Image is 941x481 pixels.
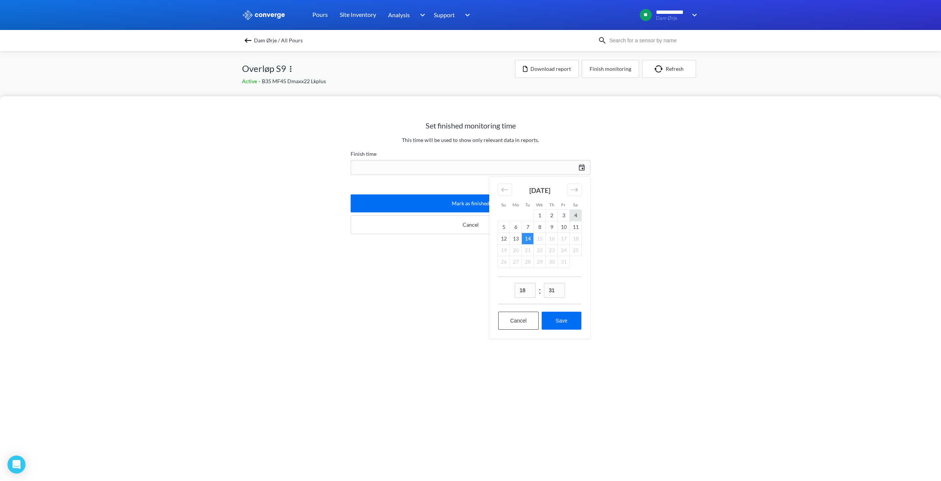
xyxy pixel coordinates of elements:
[546,256,558,267] td: Not available. Thursday, October 30, 2025
[558,256,570,267] td: Not available. Friday, October 31, 2025
[534,221,546,233] td: Wednesday, October 8, 2025
[351,136,590,144] p: This time will be used to show only relevant data in reports.
[546,244,558,256] td: Not available. Thursday, October 23, 2025
[498,221,510,233] td: Sunday, October 5, 2025
[549,202,554,207] small: Th
[539,283,541,297] span: :
[534,256,546,267] td: Not available. Wednesday, October 29, 2025
[351,149,590,158] label: Finish time
[351,121,590,130] h2: Set finished monitoring time
[501,202,506,207] small: Su
[544,283,565,298] input: mm
[558,244,570,256] td: Not available. Friday, October 24, 2025
[522,233,534,244] td: Selected. Tuesday, October 14, 2025
[522,256,534,267] td: Not available. Tuesday, October 28, 2025
[242,10,285,20] img: logo_ewhite.svg
[415,10,427,19] img: downArrow.svg
[567,184,582,196] div: Move forward to switch to the next month.
[534,244,546,256] td: Not available. Wednesday, October 22, 2025
[515,283,536,298] input: hh
[546,209,558,221] td: Thursday, October 2, 2025
[7,456,25,474] div: Open Intercom Messenger
[498,256,510,267] td: Not available. Sunday, October 26, 2025
[498,233,510,244] td: Sunday, October 12, 2025
[558,221,570,233] td: Friday, October 10, 2025
[243,36,252,45] img: backspace.svg
[510,244,522,256] td: Not available. Monday, October 20, 2025
[388,10,410,19] span: Analysis
[434,10,455,19] span: Support
[558,209,570,221] td: Friday, October 3, 2025
[546,233,558,244] td: Not available. Thursday, October 16, 2025
[498,312,539,330] button: Cancel
[561,202,566,207] small: Fr
[573,202,578,207] small: Sa
[510,233,522,244] td: Monday, October 13, 2025
[570,221,582,233] td: Saturday, October 11, 2025
[687,10,699,19] img: downArrow.svg
[570,209,582,221] td: Saturday, October 4, 2025
[525,202,530,207] small: Tu
[254,35,303,46] span: Dam Ørje / All Pours
[598,36,607,45] img: icon-search.svg
[607,36,698,45] input: Search for a sensor by name
[498,244,510,256] td: Not available. Sunday, October 19, 2025
[534,209,546,221] td: Wednesday, October 1, 2025
[510,256,522,267] td: Not available. Monday, October 27, 2025
[570,244,582,256] td: Not available. Saturday, October 25, 2025
[546,221,558,233] td: Thursday, October 9, 2025
[534,233,546,244] td: Not available. Wednesday, October 15, 2025
[536,202,543,207] small: We
[512,202,519,207] small: Mo
[489,177,590,339] div: Calendar
[351,194,590,212] button: Mark as finished
[529,186,550,194] strong: [DATE]
[510,221,522,233] td: Monday, October 6, 2025
[542,312,581,330] button: Save
[570,233,582,244] td: Not available. Saturday, October 18, 2025
[558,233,570,244] td: Not available. Friday, October 17, 2025
[656,15,687,21] span: Dam Ørje
[497,184,512,196] div: Move backward to switch to the previous month.
[460,10,472,19] img: downArrow.svg
[522,221,534,233] td: Tuesday, October 7, 2025
[522,244,534,256] td: Not available. Tuesday, October 21, 2025
[351,215,590,234] button: Cancel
